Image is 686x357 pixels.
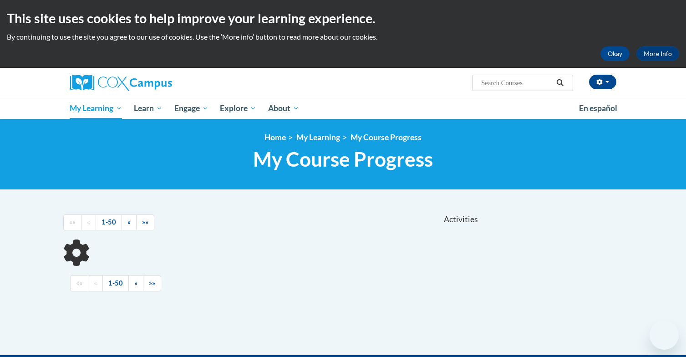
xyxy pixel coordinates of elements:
[70,103,122,114] span: My Learning
[70,75,243,91] a: Cox Campus
[142,218,148,226] span: »»
[214,98,262,119] a: Explore
[444,214,478,224] span: Activities
[351,133,422,142] a: My Course Progress
[134,279,137,287] span: »
[579,103,617,113] span: En español
[96,214,122,230] a: 1-50
[262,98,305,119] a: About
[128,98,168,119] a: Learn
[143,275,161,291] a: End
[480,77,553,88] input: Search Courses
[69,218,76,226] span: ««
[134,103,163,114] span: Learn
[220,103,256,114] span: Explore
[88,275,103,291] a: Previous
[87,218,90,226] span: «
[7,32,679,42] p: By continuing to use the site you agree to our use of cookies. Use the ‘More info’ button to read...
[573,99,623,118] a: En español
[253,147,433,171] span: My Course Progress
[600,46,630,61] button: Okay
[94,279,97,287] span: «
[553,77,567,88] button: Search
[81,214,96,230] a: Previous
[76,279,82,287] span: ««
[264,133,286,142] a: Home
[650,321,679,350] iframe: Button to launch messaging window
[70,75,172,91] img: Cox Campus
[168,98,214,119] a: Engage
[64,98,128,119] a: My Learning
[174,103,208,114] span: Engage
[136,214,154,230] a: End
[149,279,155,287] span: »»
[70,275,88,291] a: Begining
[127,218,131,226] span: »
[589,75,616,89] button: Account Settings
[63,214,81,230] a: Begining
[268,103,299,114] span: About
[128,275,143,291] a: Next
[636,46,679,61] a: More Info
[122,214,137,230] a: Next
[102,275,129,291] a: 1-50
[296,133,340,142] a: My Learning
[7,9,679,27] h2: This site uses cookies to help improve your learning experience.
[56,98,630,119] div: Main menu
